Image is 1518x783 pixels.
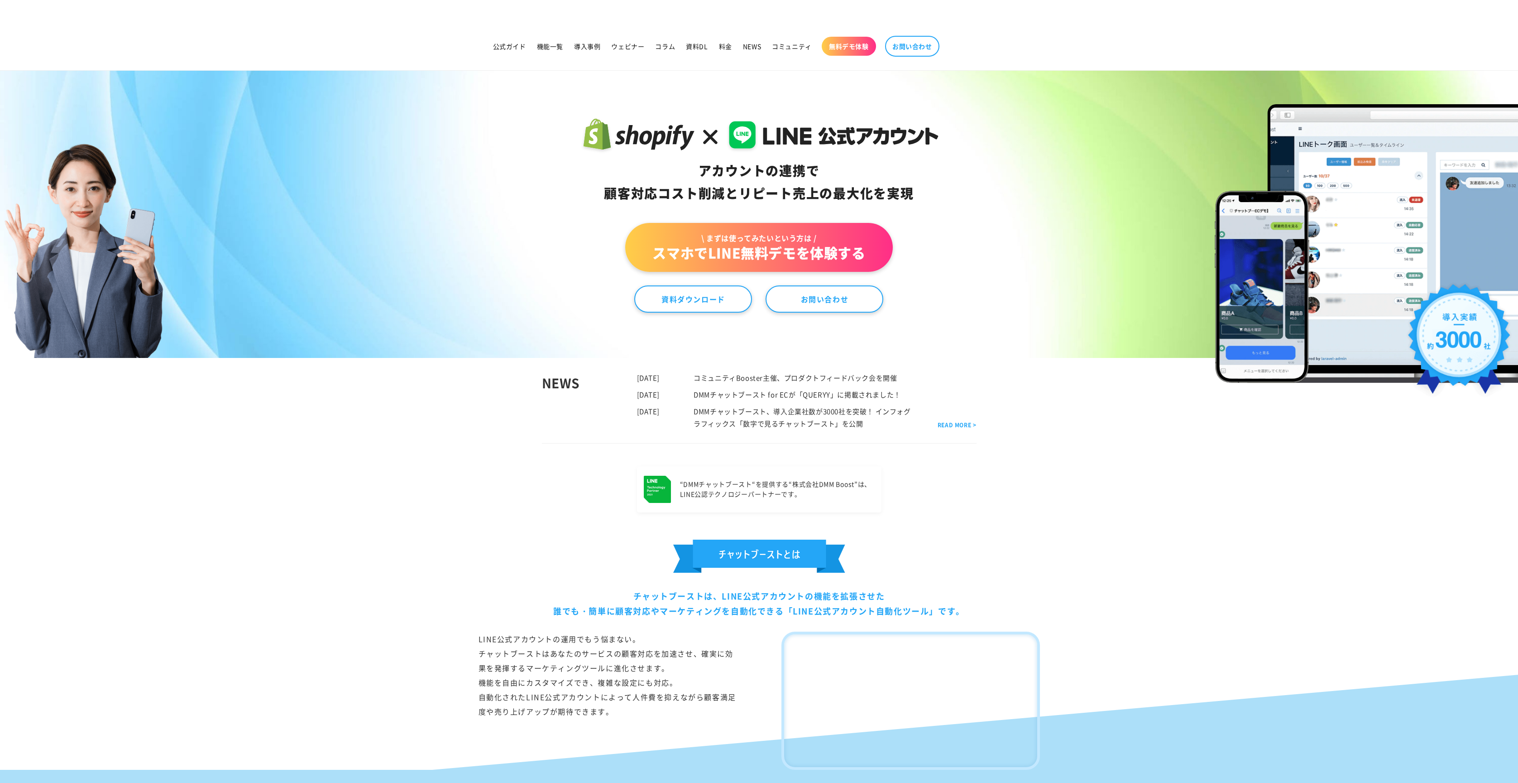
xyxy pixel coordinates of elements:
[611,42,644,50] span: ウェビナー
[637,373,660,382] time: [DATE]
[885,36,939,57] a: お問い合わせ
[493,42,526,50] span: 公式ガイド
[686,42,708,50] span: 資料DL
[766,37,817,56] a: コミュニティ
[694,373,897,382] a: コミュニティBooster主催、プロダクトフィードバック会を開催
[772,42,812,50] span: コミュニティ
[694,406,910,428] a: DMMチャットブースト、導入企業社数が3000社を突破！ インフォグラフィックス「数字で見るチャットブースト」を公開
[532,37,569,56] a: 機能一覧
[938,420,977,430] a: READ MORE >
[479,632,737,770] div: LINE公式アカウントの運用でもう悩まない。 チャットブーストはあなたのサービスの顧客対応を加速させ、確実に効果を発揮するマーケティングツールに進化させます。 機能を自由にカスタマイズでき、複雑...
[634,285,752,313] a: 資料ダウンロード
[680,37,713,56] a: 資料DL
[719,42,732,50] span: 料金
[892,42,932,50] span: お問い合わせ
[673,540,845,573] img: チェットブーストとは
[1403,279,1516,408] img: 導入実績約3000社
[537,42,563,50] span: 機能一覧
[743,42,761,50] span: NEWS
[737,37,766,56] a: NEWS
[574,42,600,50] span: 導入事例
[714,37,737,56] a: 料金
[650,37,680,56] a: コラム
[694,390,901,399] a: DMMチャットブースト for ECが「QUERYY」に掲載されました！
[637,390,660,399] time: [DATE]
[579,159,939,205] div: アカウントの連携で 顧客対応コスト削減と リピート売上の 最大化を実現
[822,37,876,56] a: 無料デモ体験
[829,42,869,50] span: 無料デモ体験
[606,37,650,56] a: ウェビナー
[569,37,606,56] a: 導入事例
[542,372,637,430] div: NEWS
[637,406,660,416] time: [DATE]
[680,479,872,499] p: “DMMチャットブースト“を提供する “株式会社DMM Boost”は、 LINE公認テクノロジーパートナーです。
[652,233,865,243] span: \ まずは使ってみたいという方は /
[625,223,892,272] a: \ まずは使ってみたいという方は /スマホでLINE無料デモを体験する
[488,37,532,56] a: 公式ガイド
[655,42,675,50] span: コラム
[766,285,883,313] a: お問い合わせ
[479,589,1040,618] div: チャットブーストは、LINE公式アカウントの機能を拡張させた 誰でも・簡単に顧客対応やマーケティングを自動化できる「LINE公式アカウント自動化ツール」です。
